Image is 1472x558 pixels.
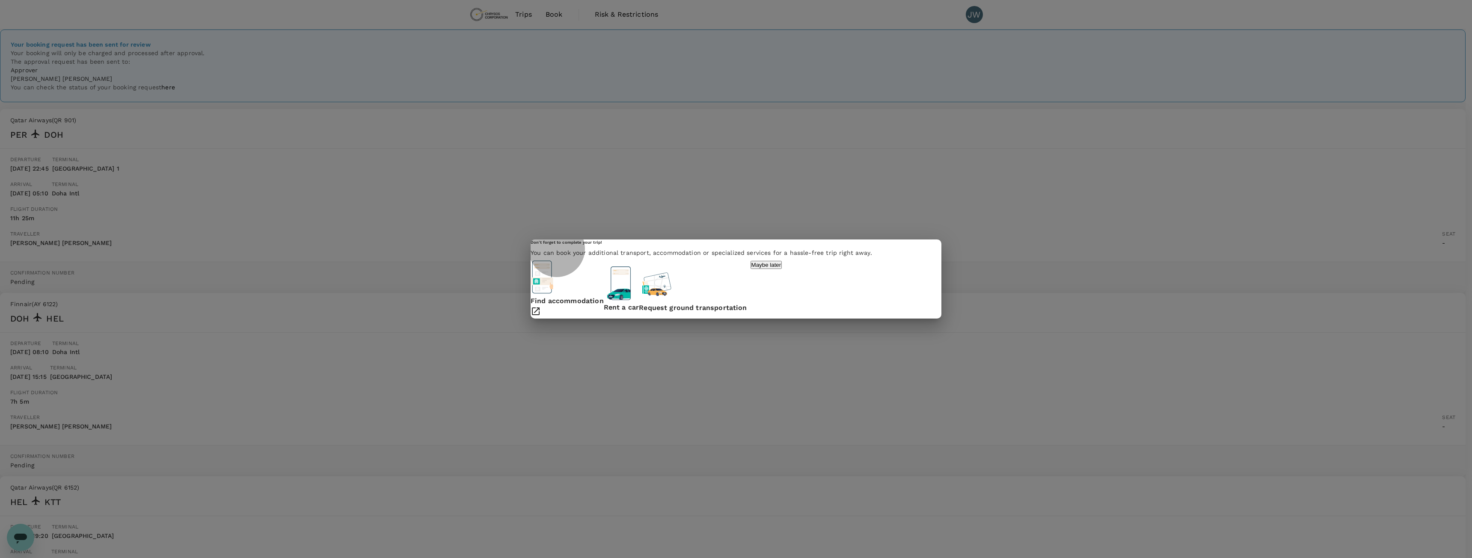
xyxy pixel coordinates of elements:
p: Rent a car [604,302,639,313]
button: Maybe later [751,261,782,269]
p: Find accommodation [531,296,604,306]
p: Maybe later [751,262,781,268]
h6: Don't forget to complete your trip! [531,239,602,245]
p: Request ground transportation [639,303,747,313]
p: You can book your additional transport, accommodation or specialized services for a hassle-free t... [531,248,872,257]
